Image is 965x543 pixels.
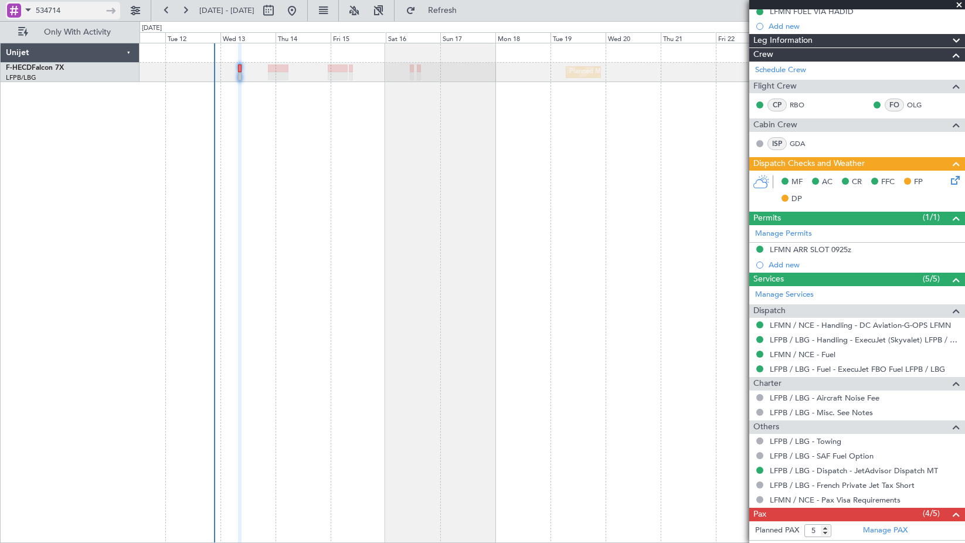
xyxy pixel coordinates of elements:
span: F-HECD [6,65,32,72]
div: Sat 16 [386,32,441,43]
a: LFMN / NCE - Handling - DC Aviation-G-OPS LFMN [770,320,951,330]
span: Only With Activity [30,28,124,36]
span: AC [822,177,833,188]
span: Pax [753,508,766,521]
a: LFPB / LBG - SAF Fuel Option [770,451,874,461]
label: Planned PAX [755,525,799,537]
input: Trip Number [36,2,103,19]
div: Thu 21 [661,32,716,43]
a: LFMN / NCE - Fuel [770,349,835,359]
a: LFPB / LBG - Dispatch - JetAdvisor Dispatch MT [770,466,938,476]
span: (1/1) [923,211,940,223]
a: OLG [907,100,933,110]
div: Fri 15 [331,32,386,43]
div: Fri 22 [716,32,771,43]
span: Services [753,273,784,286]
div: Mon 18 [495,32,551,43]
span: FP [914,177,923,188]
button: Only With Activity [13,23,127,42]
div: Sun 17 [440,32,495,43]
a: Manage Services [755,289,814,301]
span: DP [791,194,802,205]
div: LFMN ARR SLOT 0925z [770,245,851,254]
div: Wed 20 [606,32,661,43]
div: CP [767,99,787,111]
span: Flight Crew [753,80,797,93]
span: CR [852,177,862,188]
span: (5/5) [923,273,940,285]
div: Wed 13 [220,32,276,43]
span: Leg Information [753,34,813,47]
span: (4/5) [923,507,940,520]
button: Refresh [400,1,471,20]
div: Add new [769,260,959,270]
div: Add new [769,21,959,31]
a: Manage PAX [863,525,908,537]
a: LFPB/LBG [6,73,36,82]
div: [DATE] [142,23,162,33]
span: Refresh [418,6,467,15]
div: Planned Maint [GEOGRAPHIC_DATA] ([GEOGRAPHIC_DATA]) [569,63,754,81]
span: Charter [753,377,781,391]
a: LFPB / LBG - Fuel - ExecuJet FBO Fuel LFPB / LBG [770,364,945,374]
a: RBO [790,100,816,110]
a: Schedule Crew [755,65,806,76]
span: Others [753,420,779,434]
div: FO [885,99,904,111]
span: Dispatch Checks and Weather [753,157,865,171]
a: LFMN / NCE - Pax Visa Requirements [770,495,901,505]
a: LFPB / LBG - French Private Jet Tax Short [770,480,915,490]
span: Cabin Crew [753,118,797,132]
span: MF [791,177,803,188]
span: Permits [753,212,781,225]
a: GDA [790,138,816,149]
div: ISP [767,137,787,150]
a: LFPB / LBG - Handling - ExecuJet (Skyvalet) LFPB / LBG [770,335,959,345]
div: Tue 19 [551,32,606,43]
div: LFMN FUEL VIA HADID [770,6,854,16]
span: Crew [753,48,773,62]
a: LFPB / LBG - Towing [770,436,841,446]
a: LFPB / LBG - Aircraft Noise Fee [770,393,879,403]
a: LFPB / LBG - Misc. See Notes [770,408,873,418]
a: Manage Permits [755,228,812,240]
div: Tue 12 [165,32,220,43]
span: [DATE] - [DATE] [199,5,254,16]
a: F-HECDFalcon 7X [6,65,64,72]
span: FFC [881,177,895,188]
span: Dispatch [753,304,786,318]
div: Thu 14 [276,32,331,43]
